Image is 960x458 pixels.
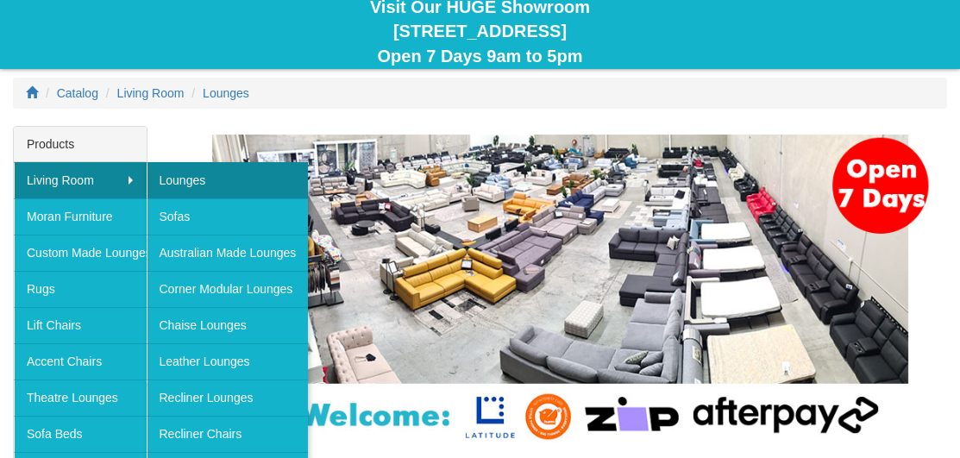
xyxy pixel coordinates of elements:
[173,135,948,442] img: Lounges
[14,271,147,307] a: Rugs
[147,198,309,235] a: Sofas
[14,235,147,271] a: Custom Made Lounges
[14,162,147,198] a: Living Room
[14,380,147,416] a: Theatre Lounges
[147,235,309,271] a: Australian Made Lounges
[117,86,185,100] a: Living Room
[147,416,309,452] a: Recliner Chairs
[147,343,309,380] a: Leather Lounges
[203,86,249,100] a: Lounges
[147,162,309,198] a: Lounges
[14,127,147,162] div: Products
[147,380,309,416] a: Recliner Lounges
[147,307,309,343] a: Chaise Lounges
[14,307,147,343] a: Lift Chairs
[147,271,309,307] a: Corner Modular Lounges
[14,343,147,380] a: Accent Chairs
[14,416,147,452] a: Sofa Beds
[14,198,147,235] a: Moran Furniture
[57,86,98,100] a: Catalog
